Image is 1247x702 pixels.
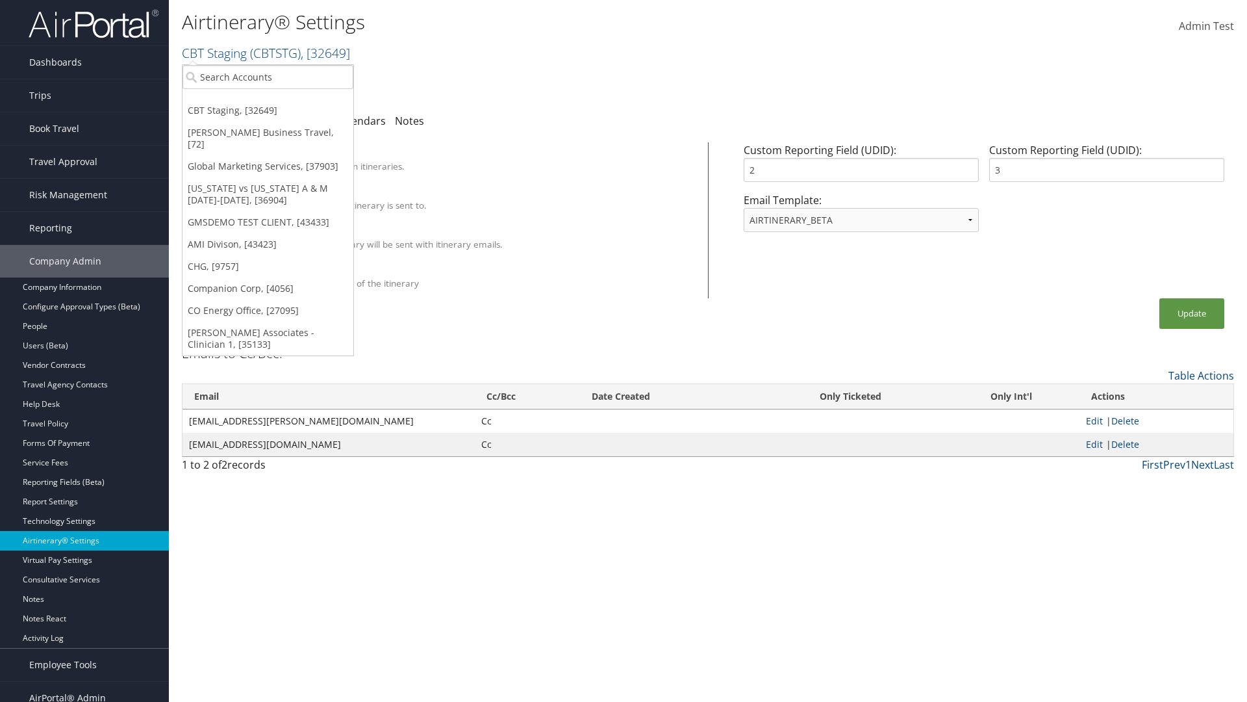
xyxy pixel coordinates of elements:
[242,238,503,251] label: A PDF version of the itinerary will be sent with itinerary emails.
[757,384,943,409] th: Only Ticketed: activate to sort column ascending
[1179,6,1234,47] a: Admin Test
[29,179,107,211] span: Risk Management
[250,44,301,62] span: ( CBTSTG )
[183,300,353,322] a: CO Energy Office, [27095]
[944,384,1079,409] th: Only Int'l: activate to sort column ascending
[301,44,350,62] span: , [ 32649 ]
[1079,433,1233,456] td: |
[29,79,51,112] span: Trips
[242,226,692,238] div: Attach PDF
[29,46,82,79] span: Dashboards
[242,187,692,199] div: Override Email
[336,114,386,128] a: Calendars
[1163,458,1185,472] a: Prev
[738,192,984,242] div: Email Template:
[183,233,353,255] a: AMI Divison, [43423]
[29,245,101,278] span: Company Admin
[984,142,1229,192] div: Custom Reporting Field (UDID):
[580,384,758,409] th: Date Created: activate to sort column ascending
[182,8,883,36] h1: Airtinerary® Settings
[29,146,97,178] span: Travel Approval
[1079,409,1233,433] td: |
[183,384,475,409] th: Email: activate to sort column ascending
[183,255,353,278] a: CHG, [9757]
[1159,298,1224,329] button: Update
[1111,415,1139,427] a: Delete
[1168,369,1234,383] a: Table Actions
[395,114,424,128] a: Notes
[242,148,692,160] div: Client Name
[1179,19,1234,33] span: Admin Test
[475,433,580,456] td: Cc
[182,457,437,479] div: 1 to 2 of records
[29,112,79,145] span: Book Travel
[1111,438,1139,450] a: Delete
[1191,458,1214,472] a: Next
[29,649,97,681] span: Employee Tools
[221,458,227,472] span: 2
[1086,438,1103,450] a: Edit
[183,322,353,356] a: [PERSON_NAME] Associates - Clinician 1, [35133]
[183,122,353,155] a: [PERSON_NAME] Business Travel, [72]
[475,384,580,409] th: Cc/Bcc: activate to sort column ascending
[182,44,350,62] a: CBT Staging
[738,142,984,192] div: Custom Reporting Field (UDID):
[183,99,353,122] a: CBT Staging, [32649]
[1142,458,1163,472] a: First
[183,65,353,89] input: Search Accounts
[183,211,353,233] a: GMSDEMO TEST CLIENT, [43433]
[183,278,353,300] a: Companion Corp, [4056]
[1086,415,1103,427] a: Edit
[1079,384,1233,409] th: Actions
[1214,458,1234,472] a: Last
[1185,458,1191,472] a: 1
[475,409,580,433] td: Cc
[29,8,158,39] img: airportal-logo.png
[242,265,692,277] div: Show Survey
[183,433,475,456] td: [EMAIL_ADDRESS][DOMAIN_NAME]
[183,409,475,433] td: [EMAIL_ADDRESS][PERSON_NAME][DOMAIN_NAME]
[183,155,353,177] a: Global Marketing Services, [37903]
[183,177,353,211] a: [US_STATE] vs [US_STATE] A & M [DATE]-[DATE], [36904]
[29,212,72,244] span: Reporting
